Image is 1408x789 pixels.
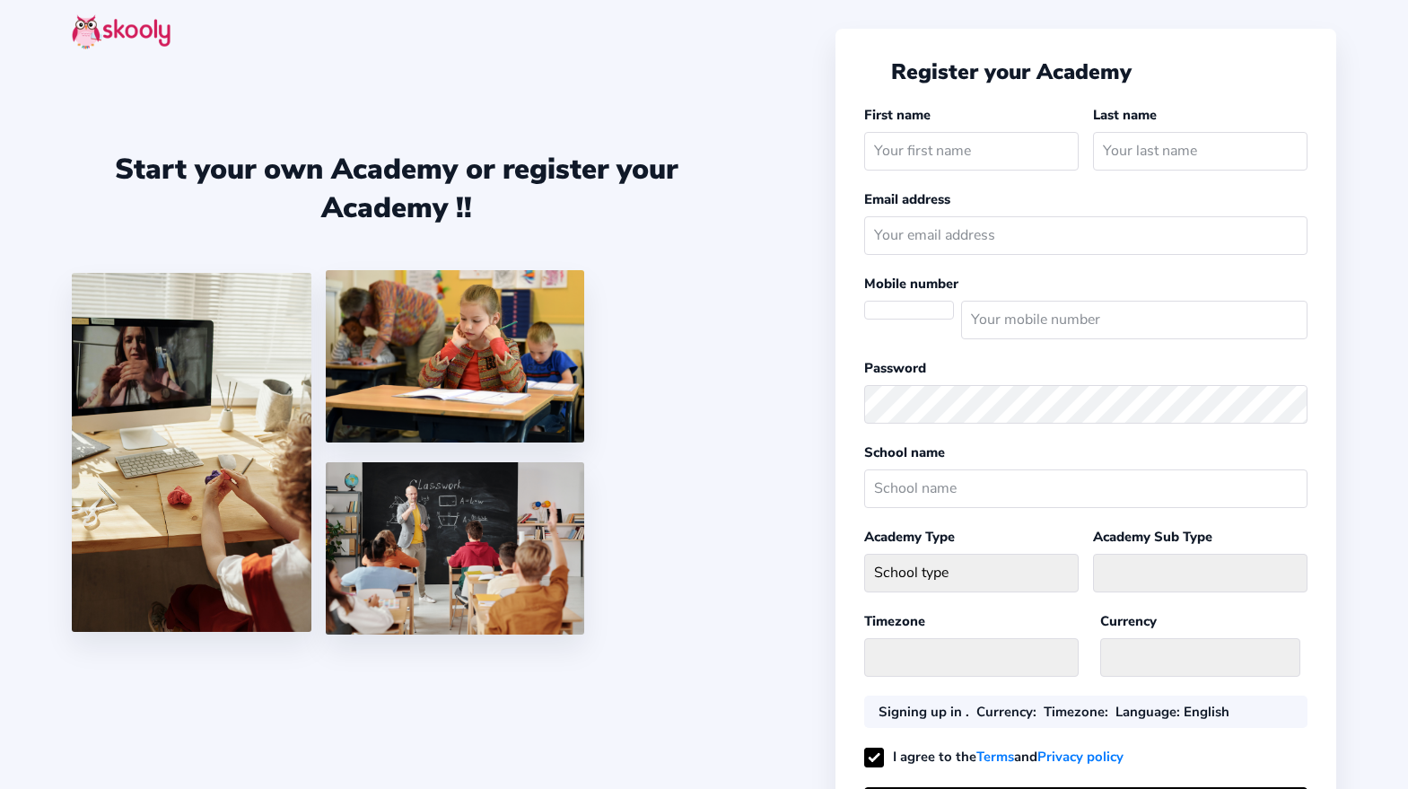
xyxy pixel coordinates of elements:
[1044,703,1108,721] div: :
[72,150,721,227] div: Start your own Academy or register your Academy !!
[864,359,926,377] label: Password
[1115,703,1176,721] b: Language
[1100,612,1157,630] label: Currency
[864,612,925,630] label: Timezone
[961,301,1307,339] input: Your mobile number
[864,132,1079,171] input: Your first name
[864,190,950,208] label: Email address
[1281,395,1299,414] ion-icon: eye outline
[864,275,958,293] label: Mobile number
[72,273,311,632] img: 1.jpg
[1115,703,1229,721] div: : English
[864,469,1307,508] input: School name
[1093,106,1157,124] label: Last name
[326,270,584,443] img: 4.png
[864,106,931,124] label: First name
[976,703,1036,721] div: :
[326,462,584,635] img: 5.png
[976,703,1033,721] b: Currency
[864,748,1124,766] label: I agree to the and
[1281,395,1307,414] button: eye outlineeye off outline
[976,746,1014,768] a: Terms
[864,443,945,461] label: School name
[864,62,884,82] button: arrow back outline
[1093,528,1212,546] label: Academy Sub Type
[1044,703,1105,721] b: Timezone
[72,14,171,49] img: skooly-logo.png
[879,703,969,721] div: Signing up in .
[864,528,955,546] label: Academy Type
[864,216,1307,255] input: Your email address
[1093,132,1307,171] input: Your last name
[1037,746,1124,768] a: Privacy policy
[891,57,1132,86] span: Register your Academy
